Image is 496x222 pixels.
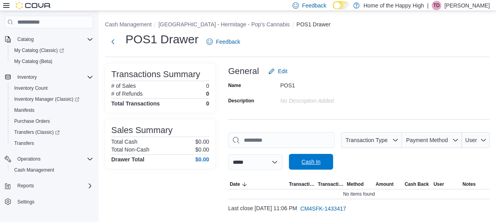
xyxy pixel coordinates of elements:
span: Feedback [302,2,326,9]
span: Settings [17,199,34,205]
button: Date [228,179,287,189]
button: Notes [461,179,490,189]
a: My Catalog (Classic) [11,46,67,55]
div: Tia Deslaurier [432,1,441,10]
span: Transaction Type [289,181,314,187]
span: Transfers [14,140,34,146]
button: Cash Management [105,21,152,28]
span: Operations [14,154,93,164]
label: Description [228,98,254,104]
button: Settings [2,196,96,207]
span: Manifests [11,105,93,115]
h6: Total Non-Cash [111,146,150,153]
h3: General [228,67,259,76]
span: Inventory [14,72,93,82]
span: Payment Method [406,137,448,143]
button: Cash In [289,154,333,170]
a: My Catalog (Beta) [11,57,56,66]
span: No items found [343,191,375,197]
h3: Transactions Summary [111,70,200,79]
h6: Total Cash [111,139,137,145]
span: Inventory Manager (Classic) [14,96,79,102]
a: Transfers [11,139,37,148]
h6: # of Sales [111,83,136,89]
span: Inventory [17,74,37,80]
button: Inventory [14,72,40,82]
span: My Catalog (Beta) [14,58,52,65]
h1: POS1 Drawer [125,31,198,47]
div: POS1 [280,79,386,89]
p: $0.00 [195,146,209,153]
button: Inventory Count [8,83,96,94]
button: Purchase Orders [8,116,96,127]
button: User [462,132,490,148]
a: Manifests [11,105,37,115]
h4: 0 [206,100,209,107]
button: Reports [14,181,37,191]
button: User [432,179,460,189]
div: Last close [DATE] 11:06 PM [228,201,490,216]
a: Purchase Orders [11,117,53,126]
button: [GEOGRAPHIC_DATA] - Hermitage - Pop's Cannabis [158,21,290,28]
span: Catalog [17,36,34,43]
button: Next [105,34,121,50]
span: Operations [17,156,41,162]
a: Transfers (Classic) [11,128,63,137]
span: Manifests [14,107,34,113]
button: Catalog [14,35,37,44]
span: Transfers [11,139,93,148]
span: Purchase Orders [14,118,50,124]
label: Name [228,82,241,89]
span: User [465,137,477,143]
span: CM4SFK-1433417 [300,205,346,213]
button: Amount [374,179,403,189]
span: Inventory Manager (Classic) [11,94,93,104]
a: Inventory Manager (Classic) [8,94,96,105]
p: Home of the Happy High [363,1,424,10]
nav: An example of EuiBreadcrumbs [105,20,490,30]
button: Transaction # [316,179,345,189]
button: Cash Management [8,165,96,176]
input: This is a search bar. As you type, the results lower in the page will automatically filter. [228,132,335,148]
span: Transaction # [318,181,343,187]
span: My Catalog (Classic) [14,47,64,54]
p: 0 [206,83,209,89]
h6: # of Refunds [111,91,142,97]
button: Manifests [8,105,96,116]
p: | [427,1,429,10]
a: Cash Management [11,165,57,175]
input: Dark Mode [333,1,349,9]
div: No Description added [280,94,386,104]
h4: Drawer Total [111,156,144,163]
button: POS1 Drawer [296,21,330,28]
a: Settings [14,197,37,207]
button: Cash Back [403,179,432,189]
span: Inventory Count [11,83,93,93]
span: Settings [14,197,93,207]
span: Transaction Type [346,137,388,143]
button: Transfers [8,138,96,149]
img: Cova [16,2,51,9]
button: Transaction Type [341,132,402,148]
button: Method [345,179,374,189]
button: CM4SFK-1433417 [297,201,349,216]
p: $0.00 [195,139,209,145]
a: My Catalog (Classic) [8,45,96,56]
span: Method [347,181,364,187]
span: Reports [17,183,34,189]
button: Payment Method [402,132,462,148]
a: Inventory Count [11,83,51,93]
span: Inventory Count [14,85,48,91]
span: Cash Management [14,167,54,173]
p: 0 [206,91,209,97]
span: Amount [376,181,393,187]
span: Date [230,181,240,187]
span: Feedback [216,38,240,46]
h4: Total Transactions [111,100,160,107]
span: TD [433,1,440,10]
span: Transfers (Classic) [11,128,93,137]
span: User [433,181,444,187]
a: Inventory Manager (Classic) [11,94,82,104]
h3: Sales Summary [111,126,172,135]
